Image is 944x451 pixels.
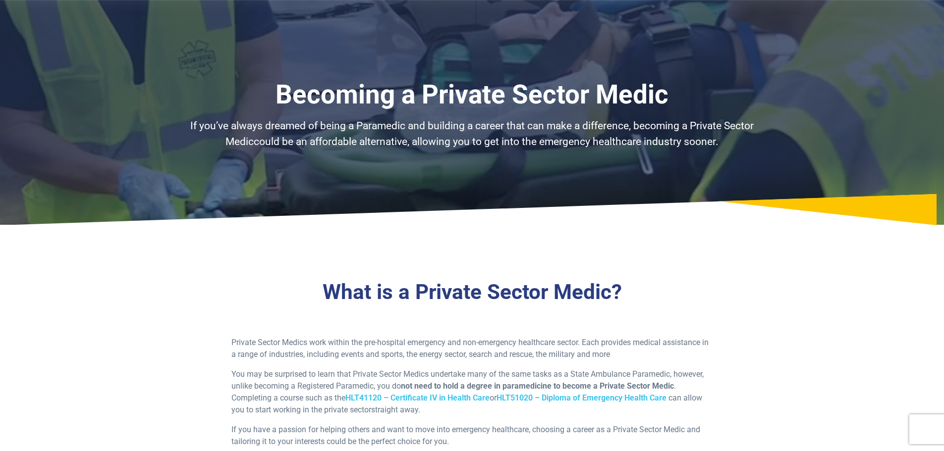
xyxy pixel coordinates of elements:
span: You may be surprised to learn that Private Sector Medics undertake many of the same tasks as a St... [231,369,670,379]
span: could be an affordable alternative, allowing you to get into the emergency healthcare industry so... [254,136,719,148]
span: Private Sector Medics work within the pre-hospital emergency and non-emergency healthcare sector.... [231,338,709,359]
a: HLT41120 – Certificate IV in Health Care [345,393,490,402]
span: . [418,405,420,414]
span: , however [670,369,702,379]
span: If you have a passion for helping others and want to move into emergency healthcare, choosing a c... [231,425,700,446]
span: or [490,393,497,402]
span: straight away [371,405,418,414]
a: HLT51020 – Diploma of Emergency Health Care [497,393,666,402]
span: military and more [549,350,610,359]
h2: What is a Private Sector Medic? [182,280,762,305]
span: If you’ve always dreamed of being a Paramedic and building a career that can make a difference, b... [190,120,754,148]
h1: Becoming a Private Sector Medic [182,79,762,110]
span: not need to hold a degree in paramedicine to become a Private Sector Medic [401,381,674,391]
